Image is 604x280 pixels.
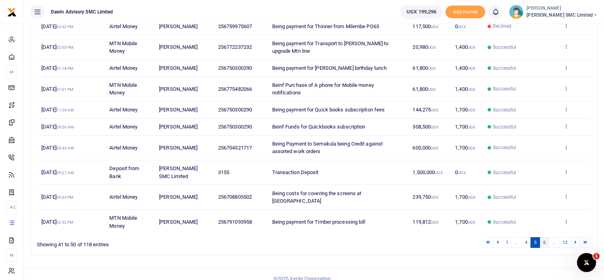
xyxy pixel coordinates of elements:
small: UGX [431,125,438,129]
span: [PERSON_NAME] [159,44,197,50]
span: Successful [493,85,516,92]
span: [PERSON_NAME] [159,65,197,71]
small: UGX [468,195,475,199]
small: UGX [468,146,475,150]
span: Dawin Advisory SMC Limited [48,8,116,15]
span: Being payment for [PERSON_NAME] birthday lunch [272,65,387,71]
span: [DATE] [41,145,74,151]
span: Beinf Funds for Quickbooks subscription [272,124,366,130]
span: [DATE] [41,124,74,130]
span: Declined [493,23,511,30]
a: 1 [502,237,512,248]
span: MTN Mobile Money [109,40,137,54]
span: Add money [445,6,485,19]
span: 1,700 [455,107,475,113]
span: 1,700 [455,219,475,225]
span: 1,400 [455,44,475,50]
span: [PERSON_NAME] [159,194,197,200]
li: Toup your wallet [445,6,485,19]
span: 3155 [218,169,229,175]
small: 01:07 PM [56,87,74,92]
span: [DATE] [41,169,74,175]
span: 256759975607 [218,23,252,29]
small: 09:50 AM [56,125,74,129]
span: UGX 199,296 [407,8,436,16]
span: 119,812 [412,219,438,225]
span: 1 [593,253,600,259]
span: Being payment for Transport to [PERSON_NAME] to upgrade Mtn line [272,40,389,54]
span: 600,000 [412,145,438,151]
span: 256750300290 [218,124,252,130]
li: M [6,249,17,262]
span: Airtel Money [109,23,137,29]
small: UGX [435,171,442,175]
span: [PERSON_NAME] [159,23,197,29]
span: 1,400 [455,65,475,71]
span: Transaction Deposit [272,169,319,175]
span: Successful [493,65,516,72]
span: 1,400 [455,86,475,92]
a: profile-user [PERSON_NAME] [PERSON_NAME] SMC Limited [509,5,598,19]
small: UGX [468,125,475,129]
span: Deposit from Bank [109,165,139,179]
li: M [6,65,17,79]
a: 12 [559,237,571,248]
span: [DATE] [41,194,74,200]
span: [PERSON_NAME] [159,124,197,130]
small: UGX [428,45,436,50]
small: 05:34 PM [56,195,74,199]
span: [PERSON_NAME] SMC Limited [159,165,197,179]
span: Successful [493,194,516,201]
a: Add money [445,8,485,14]
span: 256708805502 [218,194,252,200]
span: 144,275 [412,107,438,113]
small: UGX [431,220,438,224]
span: Successful [493,144,516,151]
span: 256772237232 [218,44,252,50]
div: Showing 41 to 50 of 118 entries [37,236,265,249]
img: profile-user [509,5,523,19]
li: Ac [6,201,17,214]
span: Being costs for covering the screens at [GEOGRAPHIC_DATA] [272,190,362,204]
a: 6 [540,237,549,248]
span: MTN Mobile Money [109,82,137,96]
iframe: Intercom live chat [577,253,596,272]
span: 256750300290 [218,107,252,113]
a: 4 [521,237,531,248]
span: 0 [455,169,465,175]
span: Airtel Money [109,65,137,71]
li: Wallet ballance [397,5,445,19]
small: UGX [431,25,438,29]
a: UGX 199,296 [401,5,442,19]
span: [DATE] [41,65,74,71]
a: 5 [530,237,540,248]
span: [PERSON_NAME] SMC Limited [527,12,598,19]
span: [PERSON_NAME] [159,145,197,151]
span: 1,700 [455,145,475,151]
span: 256704521717 [218,145,252,151]
span: Airtel Money [109,194,137,200]
small: UGX [431,146,438,150]
span: 61,800 [412,65,436,71]
span: Successful [493,123,516,130]
span: Being payment for Timber processing bill [272,219,366,225]
small: UGX [431,195,438,199]
span: 256791093958 [218,219,252,225]
span: Successful [493,169,516,176]
span: Airtel Money [109,145,137,151]
span: [DATE] [41,44,74,50]
span: 0 [455,23,465,29]
span: Successful [493,219,516,226]
small: UGX [468,108,475,112]
a: logo-small logo-large logo-large [7,9,17,15]
span: Successful [493,44,516,51]
span: Beinf Purchase of A phone for Mobile money notifications [272,82,374,96]
span: 1,500,000 [412,169,442,175]
span: [PERSON_NAME] [159,86,197,92]
small: UGX [428,87,436,92]
small: [PERSON_NAME] [527,5,598,12]
span: Being Payment to Semakula being Credit against assorted work orders [272,141,383,155]
span: Airtel Money [109,124,137,130]
span: [DATE] [41,107,74,113]
span: MTN Mobile Money [109,215,137,229]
